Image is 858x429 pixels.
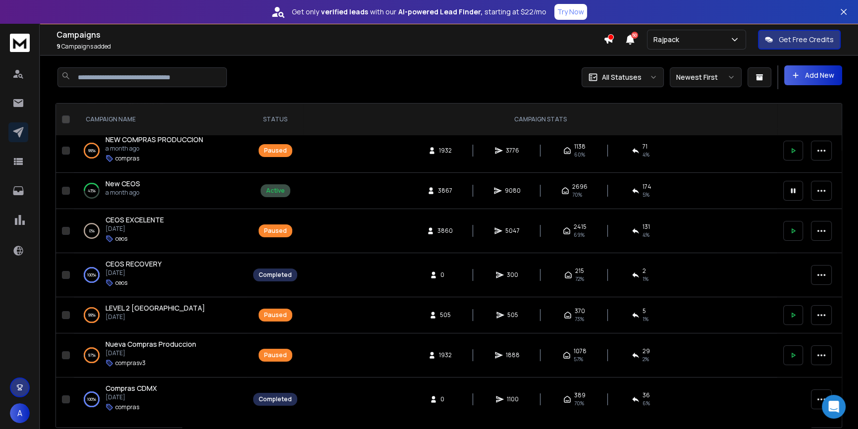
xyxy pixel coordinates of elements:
p: Campaigns added [56,43,603,51]
span: 3860 [437,227,453,235]
div: Paused [264,227,287,235]
span: 215 [575,267,584,275]
td: 100%CEOS RECOVERY[DATE]ceos [74,253,247,297]
span: 1932 [439,351,452,359]
td: 0%CEOS EXCELENTE[DATE]ceos [74,209,247,253]
p: compras [115,155,139,162]
span: CEOS EXCELENTE [106,215,164,224]
span: 72 % [575,275,584,283]
span: 1888 [506,351,520,359]
span: 69 % [574,231,585,239]
span: 370 [575,307,585,315]
span: 505 [507,311,518,319]
p: 97 % [88,350,96,360]
h1: Campaigns [56,29,603,41]
th: CAMPAIGN STATS [303,104,777,136]
a: CEOS EXCELENTE [106,215,164,225]
span: 4 % [643,151,649,159]
p: compras [115,403,139,411]
span: 1100 [507,395,519,403]
span: 300 [507,271,518,279]
span: 60 % [574,151,585,159]
p: All Statuses [602,72,642,82]
span: 57 % [574,355,583,363]
a: New CEOS [106,179,140,189]
span: 505 [440,311,451,319]
span: 6 % [643,399,650,407]
span: 3776 [506,147,519,155]
th: STATUS [247,104,303,136]
span: 71 [643,143,647,151]
button: Try Now [554,4,587,20]
strong: verified leads [321,7,368,17]
span: 0 [440,395,450,403]
span: New CEOS [106,179,140,188]
p: Get Free Credits [779,35,834,45]
span: 9080 [505,187,521,195]
div: Paused [264,147,287,155]
a: Nueva Compras Produccion [106,339,196,349]
div: Open Intercom Messenger [822,395,846,419]
th: CAMPAIGN NAME [74,104,247,136]
p: a month ago [106,189,140,197]
div: Paused [264,351,287,359]
img: logo [10,34,30,52]
p: ceos [115,235,127,243]
button: Add New [784,65,842,85]
span: 1 % [643,315,648,323]
span: 1078 [574,347,587,355]
button: Newest First [670,67,742,87]
p: 43 % [88,186,96,196]
p: 100 % [87,270,96,280]
p: 99 % [88,310,96,320]
td: 99%LEVEL 2 [GEOGRAPHIC_DATA][DATE] [74,297,247,333]
span: 5047 [505,227,520,235]
p: comprasv3 [115,359,146,367]
a: LEVEL 2 [GEOGRAPHIC_DATA] [106,303,205,313]
div: Completed [259,395,292,403]
strong: AI-powered Lead Finder, [398,7,483,17]
span: 36 [643,391,650,399]
p: Get only with our starting at $22/mo [292,7,546,17]
button: A [10,403,30,423]
p: [DATE] [106,313,205,321]
span: 3867 [438,187,452,195]
span: 2415 [574,223,587,231]
td: 99%NEW COMPRAS PRODUCCIONa month agocompras [74,129,247,173]
span: 1138 [574,143,586,151]
span: 174 [643,183,651,191]
td: 43%New CEOSa month ago [74,173,247,209]
span: 9 [56,42,60,51]
p: [DATE] [106,225,164,233]
span: 5 [643,307,646,315]
span: 131 [643,223,650,231]
span: 70 % [572,191,582,199]
span: NEW COMPRAS PRODUCCION [106,135,203,144]
p: 99 % [88,146,96,156]
span: 29 [643,347,650,355]
a: CEOS RECOVERY [106,259,161,269]
p: a month ago [106,145,203,153]
span: 1932 [439,147,452,155]
span: 4 % [643,231,649,239]
p: [DATE] [106,269,161,277]
span: 50 [631,32,638,39]
p: [DATE] [106,349,196,357]
span: 2696 [572,183,588,191]
button: Get Free Credits [758,30,841,50]
a: NEW COMPRAS PRODUCCION [106,135,203,145]
span: 70 % [574,399,584,407]
div: Completed [259,271,292,279]
td: 100%Compras CDMX[DATE]compras [74,377,247,422]
p: Rajpack [653,35,683,45]
span: 1 % [643,275,648,283]
span: 389 [574,391,586,399]
span: 73 % [575,315,584,323]
span: Compras CDMX [106,383,157,393]
span: 2 [643,267,646,275]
